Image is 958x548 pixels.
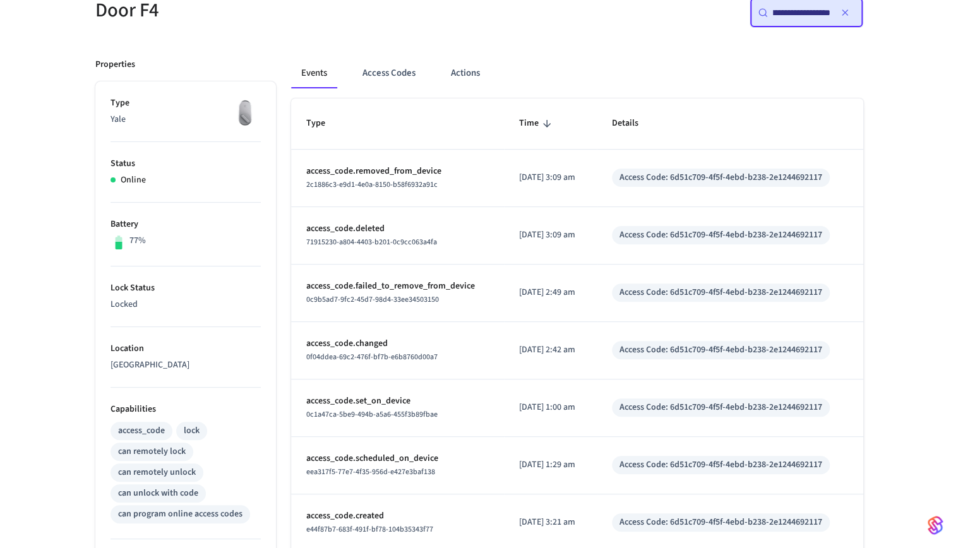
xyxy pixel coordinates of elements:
[129,234,146,247] p: 77%
[620,286,822,299] div: Access Code: 6d51c709-4f5f-4ebd-b238-2e1244692117
[306,452,489,465] p: access_code.scheduled_on_device
[291,58,863,88] div: ant example
[306,237,437,247] span: 71915230-a804-4403-b201-0c9cc063a4fa
[111,97,261,110] p: Type
[111,218,261,231] p: Battery
[118,487,198,500] div: can unlock with code
[519,229,582,242] p: [DATE] 3:09 am
[111,403,261,416] p: Capabilities
[620,171,822,184] div: Access Code: 6d51c709-4f5f-4ebd-b238-2e1244692117
[95,58,135,71] p: Properties
[306,114,342,133] span: Type
[620,401,822,414] div: Access Code: 6d51c709-4f5f-4ebd-b238-2e1244692117
[306,524,433,535] span: e44f87b7-683f-491f-bf78-104b35343f77
[111,342,261,355] p: Location
[620,343,822,357] div: Access Code: 6d51c709-4f5f-4ebd-b238-2e1244692117
[519,114,555,133] span: Time
[441,58,490,88] button: Actions
[519,458,582,472] p: [DATE] 1:29 am
[620,458,822,472] div: Access Code: 6d51c709-4f5f-4ebd-b238-2e1244692117
[519,401,582,414] p: [DATE] 1:00 am
[306,509,489,523] p: access_code.created
[306,280,489,293] p: access_code.failed_to_remove_from_device
[306,352,438,362] span: 0f04ddea-69c2-476f-bf7b-e6b8760d00a7
[306,222,489,235] p: access_code.deleted
[519,171,582,184] p: [DATE] 3:09 am
[306,294,439,305] span: 0c9b5ad7-9fc2-45d7-98d4-33ee34503150
[306,337,489,350] p: access_code.changed
[620,229,822,242] div: Access Code: 6d51c709-4f5f-4ebd-b238-2e1244692117
[229,97,261,128] img: August Wifi Smart Lock 3rd Gen, Silver, Front
[306,165,489,178] p: access_code.removed_from_device
[519,286,582,299] p: [DATE] 2:49 am
[928,515,943,535] img: SeamLogoGradient.69752ec5.svg
[111,113,261,126] p: Yale
[118,508,242,521] div: can program online access codes
[306,179,438,190] span: 2c1886c3-e9d1-4e0a-8150-b58f6932a91c
[352,58,426,88] button: Access Codes
[306,467,435,477] span: eea317f5-77e7-4f35-956d-e427e3baf138
[111,298,261,311] p: Locked
[620,516,822,529] div: Access Code: 6d51c709-4f5f-4ebd-b238-2e1244692117
[118,424,165,438] div: access_code
[306,409,438,420] span: 0c1a47ca-5be9-494b-a5a6-455f3b89fbae
[519,343,582,357] p: [DATE] 2:42 am
[111,359,261,372] p: [GEOGRAPHIC_DATA]
[612,114,655,133] span: Details
[519,516,582,529] p: [DATE] 3:21 am
[306,395,489,408] p: access_code.set_on_device
[111,157,261,170] p: Status
[291,58,337,88] button: Events
[121,174,146,187] p: Online
[111,282,261,295] p: Lock Status
[184,424,200,438] div: lock
[118,445,186,458] div: can remotely lock
[118,466,196,479] div: can remotely unlock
